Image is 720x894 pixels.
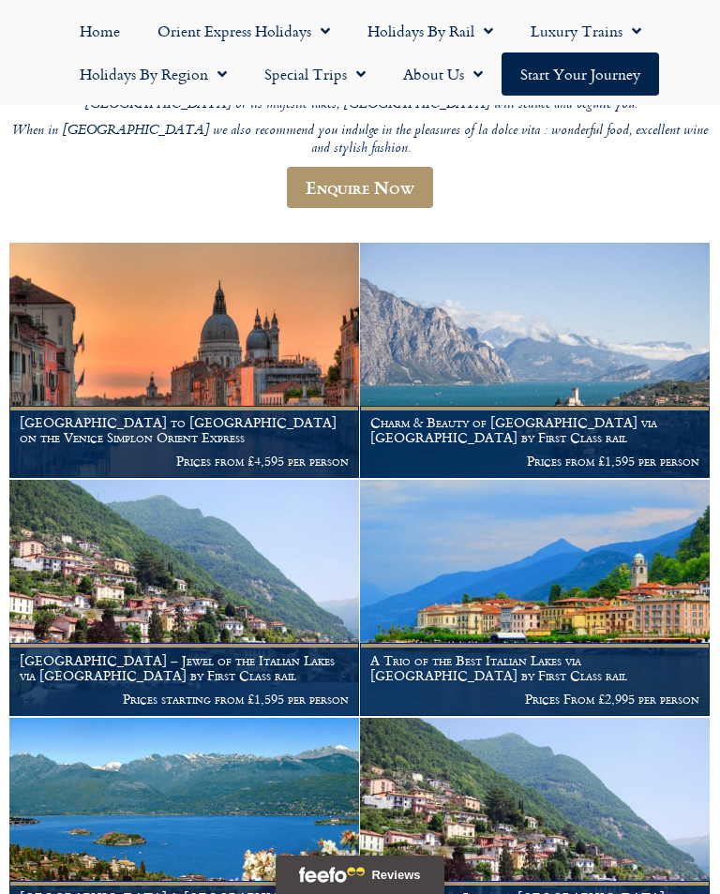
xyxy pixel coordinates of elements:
[20,415,349,445] h1: [GEOGRAPHIC_DATA] to [GEOGRAPHIC_DATA] on the Venice Simplon Orient Express
[502,52,659,96] a: Start your Journey
[9,243,359,478] img: Orient Express Special Venice compressed
[20,454,349,469] p: Prices from £4,595 per person
[384,52,502,96] a: About Us
[360,480,711,716] a: A Trio of the Best Italian Lakes via [GEOGRAPHIC_DATA] by First Class rail Prices From £2,995 per...
[139,9,349,52] a: Orient Express Holidays
[287,167,433,208] a: Enquire Now
[370,454,699,469] p: Prices from £1,595 per person
[9,26,711,113] p: In our humble opinion, [GEOGRAPHIC_DATA] has it all; stunning architecture, world-famous works of...
[9,123,711,157] p: When in [GEOGRAPHIC_DATA] we also recommend you indulge in the pleasures of la dolce vita : wonde...
[9,9,711,96] nav: Menu
[9,243,360,479] a: [GEOGRAPHIC_DATA] to [GEOGRAPHIC_DATA] on the Venice Simplon Orient Express Prices from £4,595 pe...
[349,9,512,52] a: Holidays by Rail
[246,52,384,96] a: Special Trips
[360,243,711,479] a: Charm & Beauty of [GEOGRAPHIC_DATA] via [GEOGRAPHIC_DATA] by First Class rail Prices from £1,595 ...
[370,415,699,445] h1: Charm & Beauty of [GEOGRAPHIC_DATA] via [GEOGRAPHIC_DATA] by First Class rail
[512,9,660,52] a: Luxury Trains
[370,692,699,707] p: Prices From £2,995 per person
[370,653,699,683] h1: A Trio of the Best Italian Lakes via [GEOGRAPHIC_DATA] by First Class rail
[9,480,360,716] a: [GEOGRAPHIC_DATA] – Jewel of the Italian Lakes via [GEOGRAPHIC_DATA] by First Class rail Prices s...
[20,692,349,707] p: Prices starting from £1,595 per person
[20,653,349,683] h1: [GEOGRAPHIC_DATA] – Jewel of the Italian Lakes via [GEOGRAPHIC_DATA] by First Class rail
[61,52,246,96] a: Holidays by Region
[61,9,139,52] a: Home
